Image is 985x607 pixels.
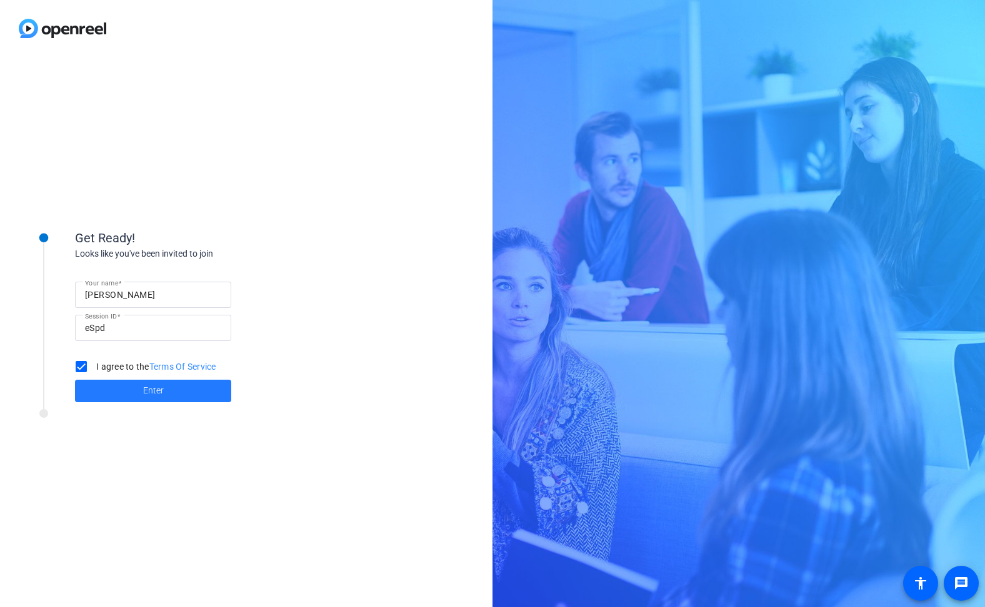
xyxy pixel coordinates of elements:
[75,247,325,260] div: Looks like you've been invited to join
[149,362,216,372] a: Terms Of Service
[75,380,231,402] button: Enter
[954,576,969,591] mat-icon: message
[94,360,216,373] label: I agree to the
[913,576,928,591] mat-icon: accessibility
[85,279,118,287] mat-label: Your name
[85,312,117,320] mat-label: Session ID
[75,229,325,247] div: Get Ready!
[143,384,164,397] span: Enter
